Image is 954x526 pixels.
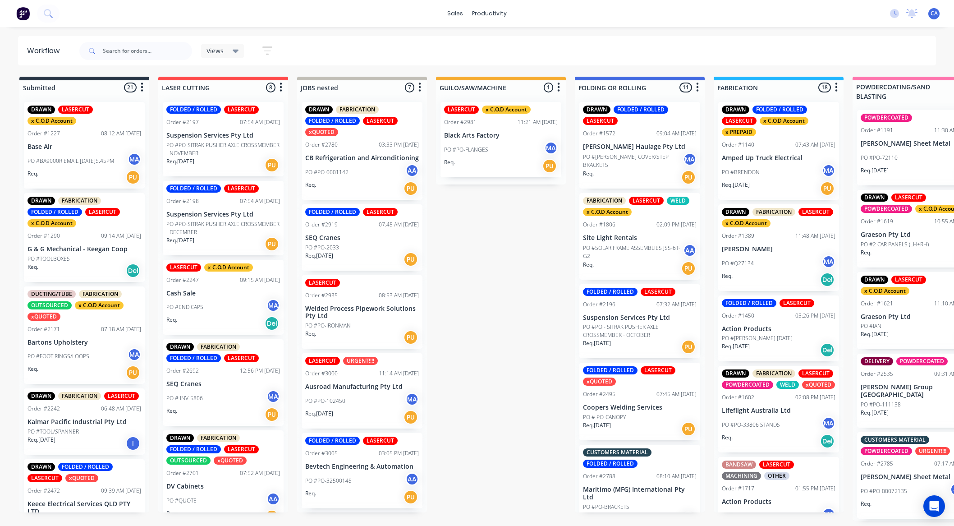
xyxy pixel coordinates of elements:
div: MA [822,416,835,430]
p: Req. [DATE] [305,252,333,260]
p: Req. [305,181,316,189]
div: Order #1602 [722,393,754,401]
div: POWDERCOATED [861,447,912,455]
div: DRAWN [166,343,194,351]
div: LASERCUT [224,445,259,453]
div: DRAWNFABRICATIONFOLDED / ROLLEDLASERCUTx C.O.D AccountOrder #129009:14 AM [DATE]G & G Mechanical ... [24,193,145,282]
p: Coopers Welding Services [583,404,697,411]
div: LASERCUT [363,208,398,216]
div: WELD [667,197,689,205]
div: OTHER [764,472,789,480]
div: 09:04 AM [DATE] [656,129,697,138]
div: LASERCUT [58,106,93,114]
p: Req. [861,249,871,257]
div: PU [404,410,418,424]
div: 07:18 AM [DATE] [101,325,141,333]
div: FABRICATION [197,434,240,442]
p: PO #[PERSON_NAME] COVER/STEP BRACKETS [583,153,683,169]
p: Black Arts Factory [444,132,558,139]
p: Amped Up Truck Electrical [722,154,835,162]
div: MA [128,152,141,166]
div: MA [128,348,141,361]
p: Bartons Upholstery [28,339,141,346]
div: FABRICATION [197,343,240,351]
div: 08:12 AM [DATE] [101,129,141,138]
div: MA [266,390,280,403]
p: PO #PO-SITRAK PUSHER AXLE CROSSMEMBER - NOVEMBER [166,141,280,157]
p: PO #PO-FLANGES [444,146,488,154]
div: DRAWN [722,106,749,114]
div: FOLDED / ROLLEDLASERCUTOrder #219707:54 AM [DATE]Suspension Services Pty LtdPO #PO-SITRAK PUSHER ... [163,102,284,176]
div: FOLDED / ROLLEDLASERCUTOrder #219807:54 AM [DATE]Suspension Services Pty LtdPO #PO-SITRAK PUSHER ... [163,181,284,255]
div: xQUOTED [214,457,247,465]
div: FOLDED / ROLLEDLASERCUTOrder #219607:32 AM [DATE]Suspension Services Pty LtdPO #PO - SITRAK PUSHE... [579,284,700,359]
div: FOLDED / ROLLED [583,288,638,296]
p: PO #PO-IRONMAN [305,322,351,330]
div: LASERCUT [641,366,675,374]
div: FABRICATION [58,392,101,400]
div: 02:09 PM [DATE] [656,221,697,229]
div: xQUOTED [583,378,616,386]
div: x C.O.D Account [204,263,253,272]
div: Order #2692 [166,367,199,375]
div: xQUOTED [305,128,338,136]
p: PO #BA9000R EMAIL [DATE]5.45PM [28,157,114,165]
div: 07:45 AM [DATE] [379,221,419,229]
div: PU [126,365,140,380]
div: DRAWN [305,106,333,114]
div: Order #1450 [722,312,754,320]
div: 06:48 AM [DATE] [101,405,141,413]
div: PU [681,261,696,276]
div: 09:15 AM [DATE] [240,276,280,284]
div: LASERCUT [363,437,398,445]
div: 02:08 PM [DATE] [795,393,835,401]
p: Action Products [722,325,835,333]
div: LASERCUT [759,461,794,469]
div: LASERCUT [104,392,139,400]
div: CUSTOMERS MATERIAL [583,448,651,457]
div: Order #2242 [28,405,60,413]
div: MA [266,299,280,312]
div: Order #2171 [28,325,60,333]
div: 08:10 AM [DATE] [656,472,697,480]
div: Order #2780 [305,141,338,149]
div: 07:43 AM [DATE] [795,141,835,149]
div: Order #2535 [861,370,893,378]
p: PO #IAN [861,322,881,330]
p: PO #PO-2033 [305,244,339,252]
div: DRAWN [722,369,749,378]
div: FOLDED / ROLLED [28,208,82,216]
div: LASERCUT [224,354,259,362]
div: DRAWNLASERCUTx C.O.D AccountOrder #122708:12 AM [DATE]Base AirPO #BA9000R EMAIL [DATE]5.45PMMAReq.PU [24,102,145,189]
div: FABRICATION [336,106,379,114]
p: PO #PO-32500145 [305,477,352,485]
div: x C.O.D Account [760,117,808,125]
div: Order #2981 [444,118,477,126]
div: FABRICATION [583,197,626,205]
div: LASERCUT [224,106,259,114]
div: Del [265,316,279,331]
div: FOLDED / ROLLED [166,106,221,114]
div: DELIVERY [861,357,893,365]
div: DRAWNFABRICATIONLASERCUTx C.O.D AccountOrder #138911:48 AM [DATE][PERSON_NAME]PO #Q27134MAReq.Del [718,204,839,291]
div: LASERCUT [891,276,926,284]
div: 12:56 PM [DATE] [240,367,280,375]
div: POWDERCOATED [896,357,948,365]
div: PU [681,422,696,436]
div: FOLDED / ROLLED [583,460,638,468]
div: Order #2788 [583,472,615,480]
div: MA [822,255,835,268]
div: Order #1389 [722,232,754,240]
div: Order #2935 [305,291,338,300]
p: PO #PO-SITRAK PUSHER AXLE CROSSMEMBER - DECEMBER [166,220,280,236]
p: Req. [DATE] [28,436,55,444]
div: Order #2701 [166,469,199,477]
div: Order #2247 [166,276,199,284]
div: I [126,436,140,451]
div: DRAWN [861,194,888,202]
p: [PERSON_NAME] [722,245,835,253]
p: Cash Sale [166,290,280,297]
p: PO #BRENDON [722,168,760,176]
div: DRAWN [166,434,194,442]
div: PU [126,170,140,185]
